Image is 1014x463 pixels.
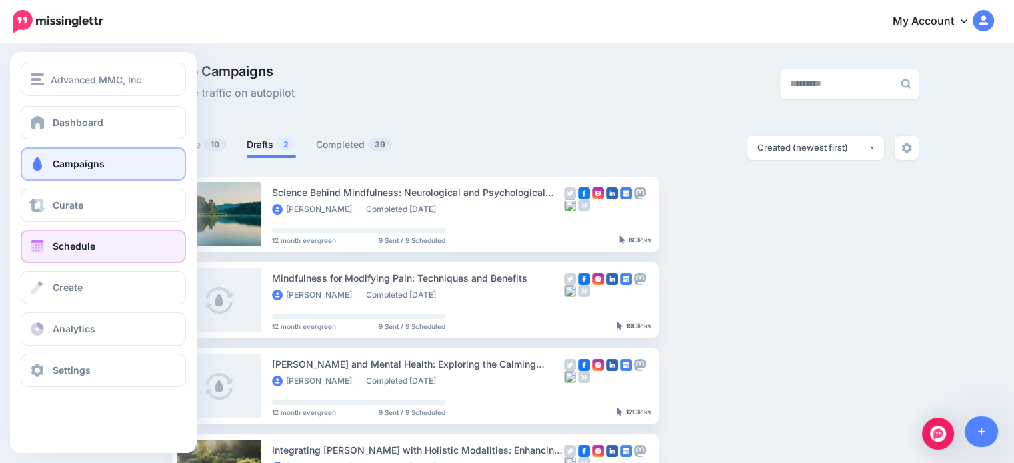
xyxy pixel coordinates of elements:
[379,323,445,330] span: 9 Sent / 9 Scheduled
[316,137,393,153] a: Completed39
[634,359,646,371] img: mastodon-grey-square.png
[617,322,651,330] div: Clicks
[626,322,633,330] b: 19
[879,5,994,38] a: My Account
[564,273,576,285] img: twitter-grey-square.png
[564,359,576,371] img: twitter-grey-square.png
[31,73,44,85] img: menu.png
[272,442,564,458] div: Integrating [PERSON_NAME] with Holistic Modalities: Enhancing Well-Being Through Synergistic Prac...
[626,408,633,416] b: 12
[620,187,632,199] img: google_business-square.png
[53,323,95,334] span: Analytics
[606,359,618,371] img: linkedin-square.png
[172,65,295,78] span: Drip Campaigns
[578,199,590,211] img: medium-grey-square.png
[606,273,618,285] img: linkedin-square.png
[366,376,443,386] li: Completed [DATE]
[606,445,618,457] img: linkedin-square.png
[277,138,295,151] span: 2
[578,445,590,457] img: facebook-square.png
[619,236,651,244] div: Clicks
[53,199,83,211] span: Curate
[564,187,576,199] img: twitter-grey-square.png
[51,72,141,87] span: Advanced MMC, Inc
[617,408,651,416] div: Clicks
[272,270,564,286] div: Mindfulness for Modifying Pain: Techniques and Benefits
[747,136,884,160] button: Created (newest first)
[272,204,359,215] li: [PERSON_NAME]
[53,282,83,293] span: Create
[578,371,590,383] img: medium-grey-square.png
[620,359,632,371] img: google_business-square.png
[620,445,632,457] img: google_business-square.png
[368,138,392,151] span: 39
[620,273,632,285] img: google_business-square.png
[21,106,186,139] a: Dashboard
[204,138,226,151] span: 10
[272,323,336,330] span: 12 month evergreen
[272,290,359,300] li: [PERSON_NAME]
[592,273,604,285] img: instagram-square.png
[272,237,336,244] span: 12 month evergreen
[592,445,604,457] img: instagram-square.png
[606,187,618,199] img: linkedin-square.png
[366,290,443,300] li: Completed [DATE]
[592,359,604,371] img: instagram-square.png
[21,354,186,387] a: Settings
[592,187,604,199] img: instagram-square.png
[564,371,576,383] img: bluesky-grey-square.png
[21,147,186,181] a: Campaigns
[272,356,564,372] div: [PERSON_NAME] and Mental Health: Exploring the Calming Effects on the Mind
[922,418,954,450] div: Open Intercom Messenger
[757,141,868,154] div: Created (newest first)
[564,445,576,457] img: twitter-grey-square.png
[578,285,590,297] img: medium-grey-square.png
[21,189,186,222] a: Curate
[564,285,576,297] img: bluesky-grey-square.png
[53,240,95,252] span: Schedule
[172,85,295,102] span: Drive traffic on autopilot
[53,364,91,376] span: Settings
[617,322,623,330] img: pointer-grey-darker.png
[578,273,590,285] img: facebook-square.png
[617,408,623,416] img: pointer-grey-darker.png
[272,376,359,386] li: [PERSON_NAME]
[272,185,564,200] div: Science Behind Mindfulness: Neurological and Psychological Mechanisms
[53,117,103,128] span: Dashboard
[53,158,105,169] span: Campaigns
[172,137,227,153] a: Active10
[578,359,590,371] img: facebook-square.png
[247,137,296,153] a: Drafts2
[21,312,186,346] a: Analytics
[634,187,646,199] img: mastodon-grey-square.png
[629,236,633,244] b: 8
[901,143,912,153] img: settings-grey.png
[21,63,186,96] button: Advanced MMC, Inc
[634,273,646,285] img: mastodon-grey-square.png
[901,79,911,89] img: search-grey-6.png
[379,237,445,244] span: 9 Sent / 9 Scheduled
[21,230,186,263] a: Schedule
[366,204,443,215] li: Completed [DATE]
[21,271,186,304] a: Create
[619,236,625,244] img: pointer-grey-darker.png
[379,409,445,416] span: 9 Sent / 9 Scheduled
[634,445,646,457] img: mastodon-grey-square.png
[272,409,336,416] span: 12 month evergreen
[564,199,576,211] img: bluesky-grey-square.png
[578,187,590,199] img: facebook-square.png
[13,10,103,33] img: Missinglettr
